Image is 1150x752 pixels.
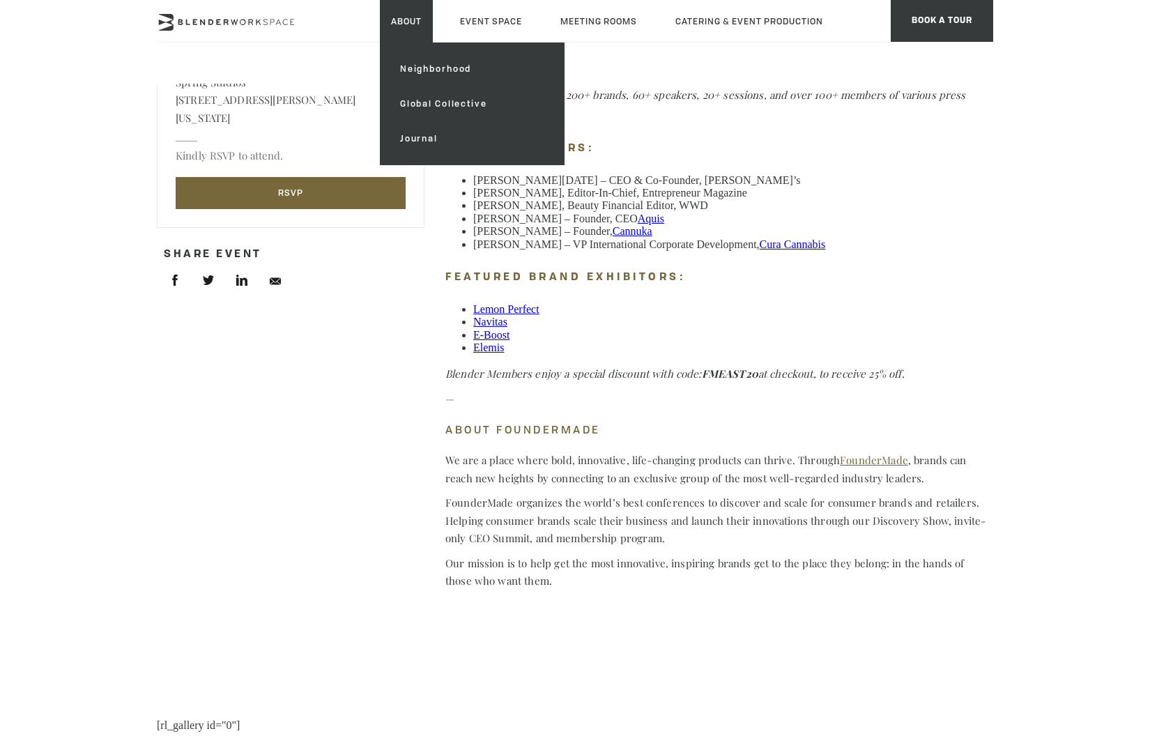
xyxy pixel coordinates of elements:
[445,273,686,283] strong: Featured brand exhibitors:
[445,367,905,381] em: Blender Members enjoy a special discount with code: at checkout, to receive 25% off.
[176,74,406,128] p: Spring Studios [STREET_ADDRESS][PERSON_NAME][US_STATE]
[445,418,993,441] h3: ABOUT FOUNDERMADE
[702,367,758,381] strong: FMEAST20
[389,52,555,86] a: Neighborhood
[473,316,507,328] a: Navitas
[840,453,908,467] a: FounderMade
[473,225,993,238] li: [PERSON_NAME] – Founder,
[473,187,993,199] li: [PERSON_NAME], Editor-In-Chief, Entrepreneur Magazine
[473,342,504,353] a: Elemis
[389,121,555,156] a: Journal
[473,213,993,225] li: [PERSON_NAME] – Founder, CEO
[445,494,993,548] p: FounderMade organizes the world’s best conferences to discover and scale for consumer brands and ...
[164,249,417,261] h4: Share Event
[445,88,966,120] em: This event includes over 200+ brands, 60+ speakers, 20+ sessions, and over 100+ members of variou...
[473,174,993,187] li: [PERSON_NAME][DATE] – CEO & Co-Founder, [PERSON_NAME]’s
[176,148,406,163] p: Kindly RSVP to attend.
[176,177,406,209] a: RSVP
[613,225,652,237] a: Cannuka
[760,238,826,250] a: Cura Cannabis
[445,452,993,487] p: We are a place where bold, innovative, life-changing products can thrive. Through , brands can re...
[473,199,993,212] li: [PERSON_NAME], Beauty Financial Editor, WWD
[445,555,993,590] p: Our mission is to help get the most innovative, inspiring brands get to the place they belong: in...
[638,213,664,224] a: Aquis
[473,329,509,341] a: E-Boost
[473,238,993,251] li: [PERSON_NAME] – VP International Corporate Development,
[473,303,539,315] a: Lemon Perfect
[389,86,555,121] a: Global Collective
[445,390,993,408] p: —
